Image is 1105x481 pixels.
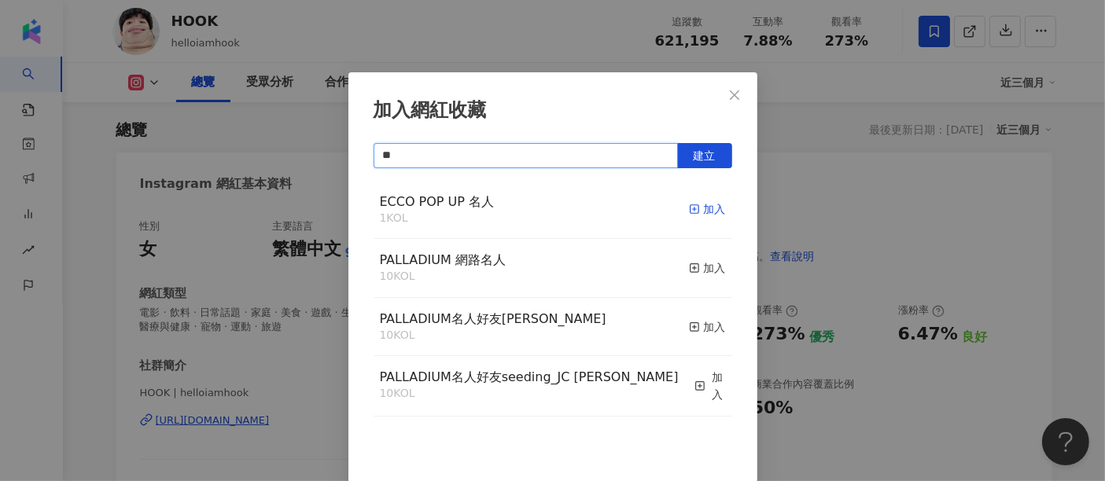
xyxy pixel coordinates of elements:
[689,310,726,343] button: 加入
[728,89,741,101] span: close
[380,369,679,384] span: PALLADIUM名人好友seeding_JC [PERSON_NAME]
[689,252,726,285] button: 加入
[380,194,495,209] span: ECCO POP UP 名人
[694,149,716,162] span: 建立
[380,196,495,208] a: ECCO POP UP 名人
[380,328,606,343] div: 10 KOL
[689,318,726,336] div: 加入
[380,269,506,285] div: 10 KOL
[689,200,726,218] div: 加入
[719,79,750,111] button: Close
[380,313,606,325] a: PALLADIUM名人好友[PERSON_NAME]
[689,259,726,277] div: 加入
[374,97,732,124] div: 加入網紅收藏
[380,386,679,402] div: 10 KOL
[380,311,606,326] span: PALLADIUM名人好友[PERSON_NAME]
[689,193,726,226] button: 加入
[380,252,506,267] span: PALLADIUM 網路名人
[677,143,732,168] button: 建立
[694,369,726,403] button: 加入
[380,254,506,266] a: PALLADIUM 網路名人
[380,211,495,226] div: 1 KOL
[380,371,679,384] a: PALLADIUM名人好友seeding_JC [PERSON_NAME]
